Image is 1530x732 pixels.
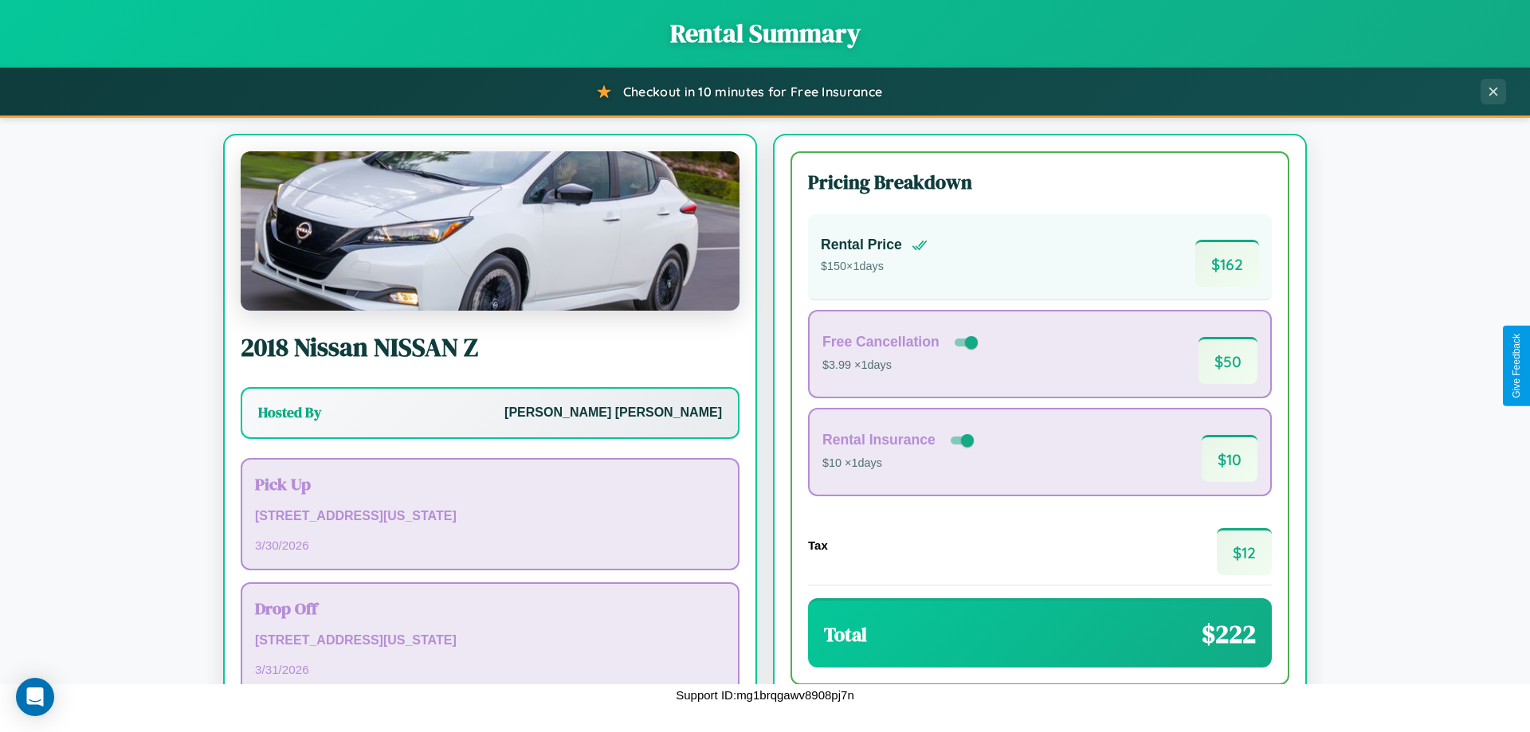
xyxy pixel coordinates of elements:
div: Give Feedback [1511,334,1522,398]
h4: Tax [808,538,828,552]
p: 3 / 31 / 2026 [255,659,725,680]
h1: Rental Summary [16,16,1514,51]
p: [PERSON_NAME] [PERSON_NAME] [504,401,722,425]
span: Checkout in 10 minutes for Free Insurance [623,84,882,100]
span: $ 50 [1198,337,1257,384]
h4: Rental Insurance [822,432,936,448]
h3: Drop Off [255,597,725,620]
h4: Rental Price [821,237,902,253]
span: $ 10 [1202,435,1257,482]
p: $ 150 × 1 days [821,256,928,277]
h3: Hosted By [258,403,321,422]
span: $ 12 [1217,528,1272,575]
span: $ 162 [1195,240,1259,287]
h3: Pricing Breakdown [808,169,1272,195]
p: [STREET_ADDRESS][US_STATE] [255,505,725,528]
p: $10 × 1 days [822,453,977,474]
p: 3 / 30 / 2026 [255,534,725,556]
h3: Pick Up [255,472,725,495]
div: Open Intercom Messenger [16,678,54,716]
h3: Total [824,621,867,648]
p: Support ID: mg1brqgawv8908pj7n [676,684,853,706]
h4: Free Cancellation [822,334,940,350]
img: Nissan NISSAN Z [241,151,739,311]
h2: 2018 Nissan NISSAN Z [241,330,739,365]
p: $3.99 × 1 days [822,355,981,376]
span: $ 222 [1202,617,1256,652]
p: [STREET_ADDRESS][US_STATE] [255,629,725,652]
